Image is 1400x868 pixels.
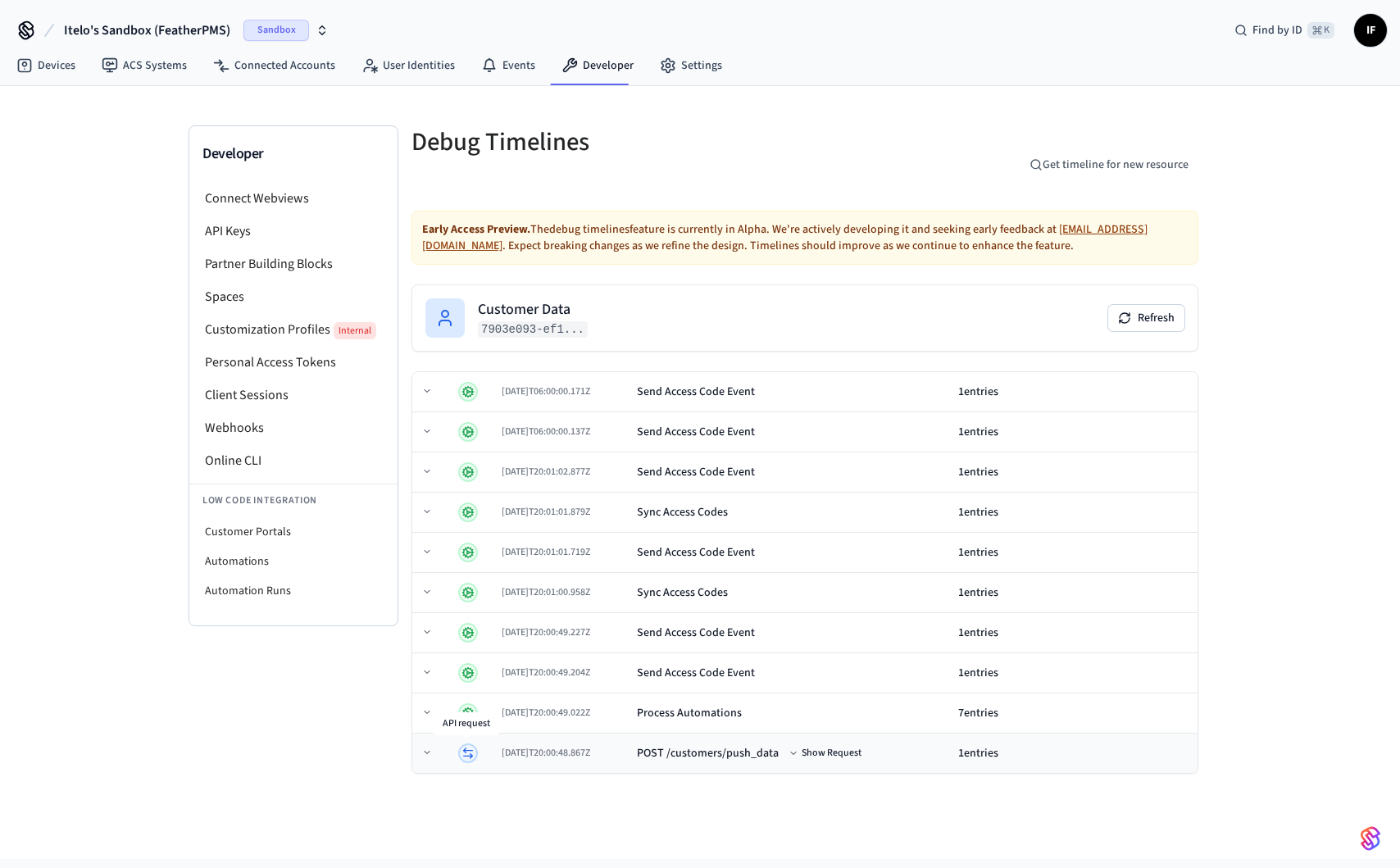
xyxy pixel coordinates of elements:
[200,51,348,80] a: Connected Accounts
[189,411,398,444] li: Webhooks
[958,705,1191,721] div: 7 entries
[502,425,590,439] span: [DATE]T06:00:00.137Z
[189,547,398,576] li: Automations
[189,576,398,606] li: Automation Runs
[958,665,1191,681] div: 1 entries
[202,143,384,166] h3: Developer
[1108,305,1184,331] button: Refresh
[958,584,1191,601] div: 1 entries
[958,625,1191,641] div: 1 entries
[958,544,1191,561] div: 1 entries
[189,517,398,547] li: Customer Portals
[189,182,398,215] li: Connect Webviews
[243,20,309,41] span: Sandbox
[958,745,1191,761] div: 1 entries
[189,248,398,280] li: Partner Building Blocks
[1361,825,1380,852] img: SeamLogoGradient.69752ec5.svg
[958,504,1191,520] div: 1 entries
[89,51,200,80] a: ACS Systems
[637,504,728,520] div: Sync Access Codes
[334,322,376,339] span: Internal
[502,384,590,398] span: [DATE]T06:00:00.171Z
[468,51,548,80] a: Events
[422,221,1148,254] a: [EMAIL_ADDRESS][DOMAIN_NAME]
[958,384,1191,400] div: 1 entries
[189,484,398,517] li: Low Code Integration
[1221,16,1348,45] div: Find by ID⌘ K
[189,280,398,313] li: Spaces
[647,51,735,80] a: Settings
[637,665,755,681] div: Send Access Code Event
[1307,22,1334,39] span: ⌘ K
[502,585,590,599] span: [DATE]T20:01:00.958Z
[502,746,590,760] span: [DATE]T20:00:48.867Z
[502,545,590,559] span: [DATE]T20:01:01.719Z
[189,444,398,477] li: Online CLI
[1356,16,1385,45] span: IF
[443,717,490,730] p: API request
[958,424,1191,440] div: 1 entries
[958,464,1191,480] div: 1 entries
[189,379,398,411] li: Client Sessions
[348,51,468,80] a: User Identities
[637,625,755,641] div: Send Access Code Event
[478,298,570,321] h2: Customer Data
[1020,152,1198,178] button: Get timeline for new resource
[785,743,865,763] button: Show Request
[637,384,755,400] div: Send Access Code Event
[411,211,1198,265] div: The debug timelines feature is currently in Alpha. We're actively developing it and seeking early...
[637,584,728,601] div: Sync Access Codes
[637,705,742,721] div: Process Automations
[64,20,230,40] span: Itelo's Sandbox (FeatherPMS)
[502,666,590,679] span: [DATE]T20:00:49.204Z
[411,125,706,159] h5: Debug Timelines
[637,464,755,480] div: Send Access Code Event
[189,346,398,379] li: Personal Access Tokens
[637,745,779,761] div: POST /customers/push_data
[548,51,647,80] a: Developer
[502,706,590,720] span: [DATE]T20:00:49.022Z
[637,424,755,440] div: Send Access Code Event
[1354,14,1387,47] button: IF
[1252,22,1302,39] span: Find by ID
[502,625,590,639] span: [DATE]T20:00:49.227Z
[637,544,755,561] div: Send Access Code Event
[502,505,590,519] span: [DATE]T20:01:01.879Z
[502,465,590,479] span: [DATE]T20:01:02.877Z
[478,321,588,338] code: 7903e093-ef1...
[3,51,89,80] a: Devices
[189,313,398,346] li: Customization Profiles
[422,221,530,238] strong: Early Access Preview.
[189,215,398,248] li: API Keys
